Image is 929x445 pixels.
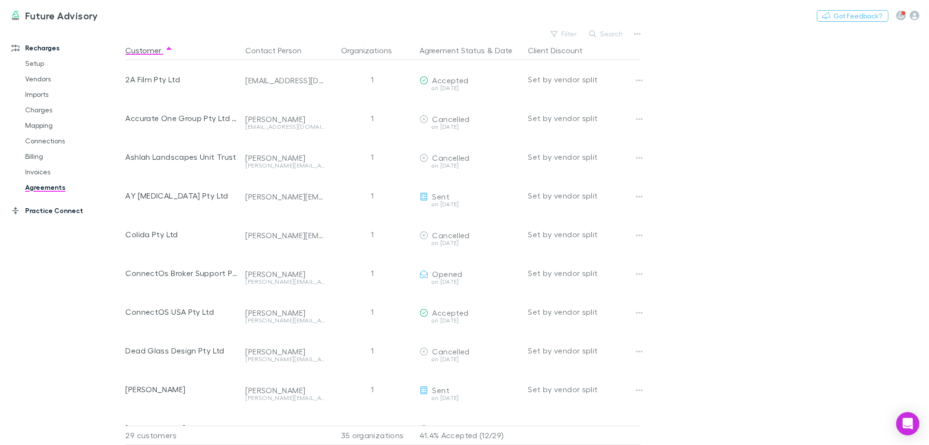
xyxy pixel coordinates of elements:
[245,385,325,395] div: [PERSON_NAME]
[495,41,512,60] button: Date
[432,385,449,395] span: Sent
[420,41,520,60] div: &
[420,356,520,362] div: on [DATE]
[245,347,325,356] div: [PERSON_NAME]
[245,356,325,362] div: [PERSON_NAME][EMAIL_ADDRESS][PERSON_NAME][DOMAIN_NAME]
[245,308,325,318] div: [PERSON_NAME]
[245,279,325,285] div: [PERSON_NAME][EMAIL_ADDRESS][PERSON_NAME][DOMAIN_NAME]
[528,292,640,331] div: Set by vendor split
[125,331,238,370] div: Dead Glass Design Pty Ltd
[329,292,416,331] div: 1
[584,28,629,40] button: Search
[420,279,520,285] div: on [DATE]
[432,230,469,240] span: Cancelled
[245,318,325,323] div: [PERSON_NAME][EMAIL_ADDRESS][PERSON_NAME][DOMAIN_NAME]
[528,138,640,176] div: Set by vendor split
[125,254,238,292] div: ConnectOs Broker Support Pty Ltd
[125,370,238,409] div: [PERSON_NAME]
[15,56,131,71] a: Setup
[4,4,104,27] a: Future Advisory
[432,114,469,123] span: Cancelled
[896,412,919,435] div: Open Intercom Messenger
[15,71,131,87] a: Vendors
[528,370,640,409] div: Set by vendor split
[432,192,449,201] span: Sent
[125,60,238,99] div: 2A Film Pty Ltd
[528,99,640,138] div: Set by vendor split
[329,370,416,409] div: 1
[329,426,416,445] div: 35 organizations
[15,118,131,133] a: Mapping
[245,192,325,201] div: [PERSON_NAME][EMAIL_ADDRESS][PERSON_NAME][DOMAIN_NAME]
[125,41,173,60] button: Customer
[15,164,131,180] a: Invoices
[245,114,325,124] div: [PERSON_NAME]
[245,163,325,169] div: [PERSON_NAME][EMAIL_ADDRESS][PERSON_NAME][DOMAIN_NAME]
[420,426,520,445] p: 41.4% Accepted (12/29)
[125,138,238,176] div: Ashlah Landscapes Unit Trust
[329,331,416,370] div: 1
[245,124,325,130] div: [EMAIL_ADDRESS][DOMAIN_NAME]
[329,254,416,292] div: 1
[420,201,520,207] div: on [DATE]
[245,76,325,85] div: [EMAIL_ADDRESS][DOMAIN_NAME]
[245,153,325,163] div: [PERSON_NAME]
[329,176,416,215] div: 1
[432,308,468,317] span: Accepted
[125,426,241,445] div: 29 customers
[546,28,583,40] button: Filter
[528,60,640,99] div: Set by vendor split
[420,41,485,60] button: Agreement Status
[245,269,325,279] div: [PERSON_NAME]
[245,41,313,60] button: Contact Person
[528,331,640,370] div: Set by vendor split
[432,347,469,356] span: Cancelled
[420,395,520,401] div: on [DATE]
[245,424,325,434] div: [PERSON_NAME]
[125,292,238,331] div: ConnectOS USA Pty Ltd
[420,240,520,246] div: on [DATE]
[420,85,520,91] div: on [DATE]
[15,180,131,195] a: Agreements
[15,102,131,118] a: Charges
[432,76,468,85] span: Accepted
[420,124,520,130] div: on [DATE]
[341,41,404,60] button: Organizations
[329,99,416,138] div: 1
[420,318,520,323] div: on [DATE]
[329,60,416,99] div: 1
[432,153,469,162] span: Cancelled
[432,269,462,278] span: Opened
[15,133,131,149] a: Connections
[245,230,325,240] div: [PERSON_NAME][EMAIL_ADDRESS][PERSON_NAME][DOMAIN_NAME]
[329,138,416,176] div: 1
[15,149,131,164] a: Billing
[125,215,238,254] div: Colida Pty Ltd
[432,424,469,433] span: Cancelled
[15,87,131,102] a: Imports
[817,10,888,22] button: Got Feedback?
[2,40,131,56] a: Recharges
[125,176,238,215] div: AY [MEDICAL_DATA] Pty Ltd
[125,99,238,138] div: Accurate One Group Pty Ltd - DUPLICATE
[329,215,416,254] div: 1
[528,254,640,292] div: Set by vendor split
[245,395,325,401] div: [PERSON_NAME][EMAIL_ADDRESS][DOMAIN_NAME]
[528,41,594,60] button: Client Discount
[10,10,21,21] img: Future Advisory's Logo
[528,176,640,215] div: Set by vendor split
[25,10,98,21] h3: Future Advisory
[2,203,131,218] a: Practice Connect
[528,215,640,254] div: Set by vendor split
[420,163,520,169] div: on [DATE]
